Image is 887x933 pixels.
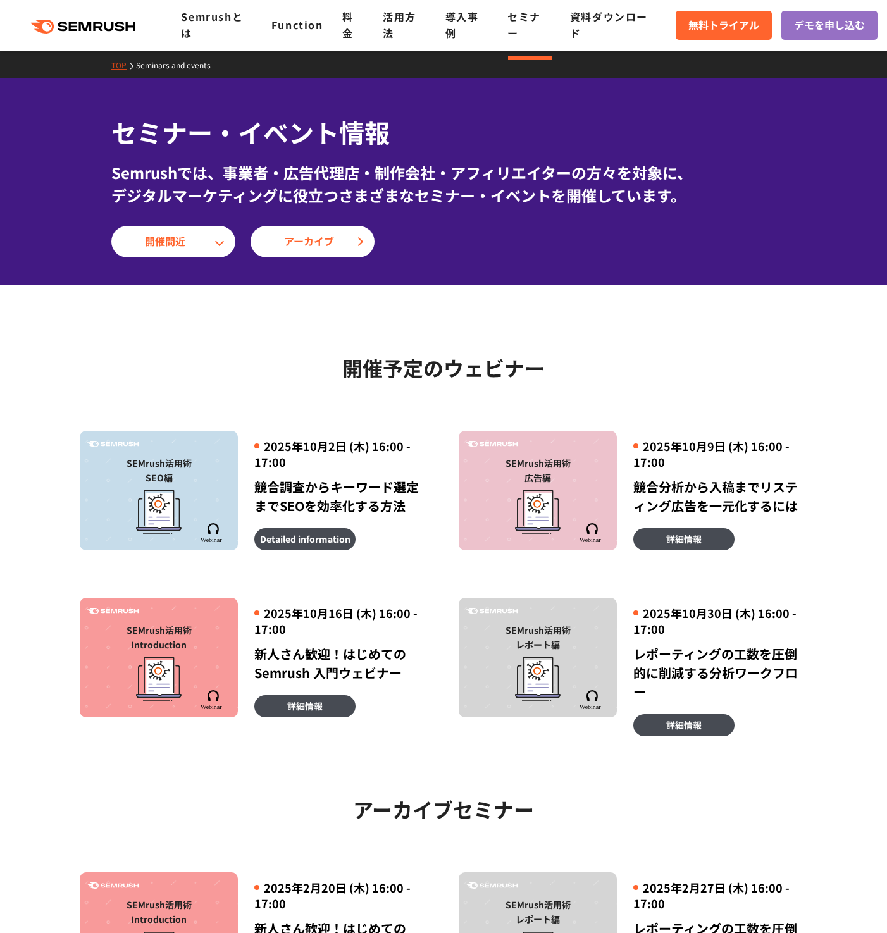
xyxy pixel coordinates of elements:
[579,523,605,543] img: Semrush
[466,882,518,889] img: Semrush
[271,17,323,32] a: Function
[688,17,759,34] span: 無料トライアル
[111,161,776,207] div: Semrushでは、事業者・広告代理店・制作会社・アフィリエイターの方々を対象に、 デジタルマーケティングに役立つさまざまなセミナー・イベントを開催しています。
[445,9,479,40] a: 導入事例
[465,456,611,485] div: SEMrush活用術 広告編
[466,608,518,615] img: Semrush
[666,718,702,732] span: 詳細情報
[145,233,202,250] span: 開催間近
[507,9,541,40] a: セミナー
[254,528,356,550] a: Detailed information
[111,59,136,70] a: TOP
[465,623,611,652] div: SEMrush活用術 レポート編
[633,528,735,550] a: 詳細情報
[570,9,648,40] a: 資料ダウンロード
[181,9,243,40] a: Semrushとは
[466,441,518,448] img: Semrush
[86,898,232,927] div: SEMrush活用術 Introduction
[633,645,807,701] div: レポーティングの工数を圧倒的に削減する分析ワークフロー
[87,882,139,889] img: Semrush
[111,114,776,151] h1: セミナー・イベント情報
[200,690,226,710] img: Semrush
[633,880,807,911] div: 2025年2月27日 (木) 16:00 - 17:00
[383,9,416,40] a: 活用方法
[260,532,350,546] span: Detailed information
[342,9,354,40] a: 料金
[633,605,807,637] div: 2025年10月30日 (木) 16:00 - 17:00
[465,898,611,927] div: SEMrush活用術 レポート編
[87,608,139,615] img: Semrush
[781,11,878,40] a: デモを申し込む
[794,17,865,34] span: デモを申し込む
[254,880,428,911] div: 2025年2月20日 (木) 16:00 - 17:00
[80,793,807,825] h2: アーカイブセミナー
[284,233,341,250] span: アーカイブ
[254,478,428,516] div: 競合調査からキーワード選定までSEOを効率化する方法
[287,699,323,713] span: 詳細情報
[254,645,428,683] div: 新人さん歓迎！はじめてのSemrush 入門ウェビナー
[80,352,807,383] h2: 開催予定のウェビナー
[633,714,735,736] a: 詳細情報
[254,605,428,637] div: 2025年10月16日 (木) 16:00 - 17:00
[86,456,232,485] div: SEMrush活用術 SEO編
[676,11,772,40] a: 無料トライアル
[254,438,428,470] div: 2025年10月2日 (木) 16:00 - 17:00
[254,695,356,717] a: 詳細情報
[200,523,226,543] img: Semrush
[579,690,605,710] img: Semrush
[633,478,807,516] div: 競合分析から入稿までリスティング広告を一元化するには
[251,226,375,257] a: アーカイブ
[86,623,232,652] div: SEMrush活用術 Introduction
[136,59,220,70] a: Seminars and events
[633,438,807,470] div: 2025年10月9日 (木) 16:00 - 17:00
[111,226,235,257] a: 開催間近
[87,441,139,448] img: Semrush
[666,532,702,546] span: 詳細情報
